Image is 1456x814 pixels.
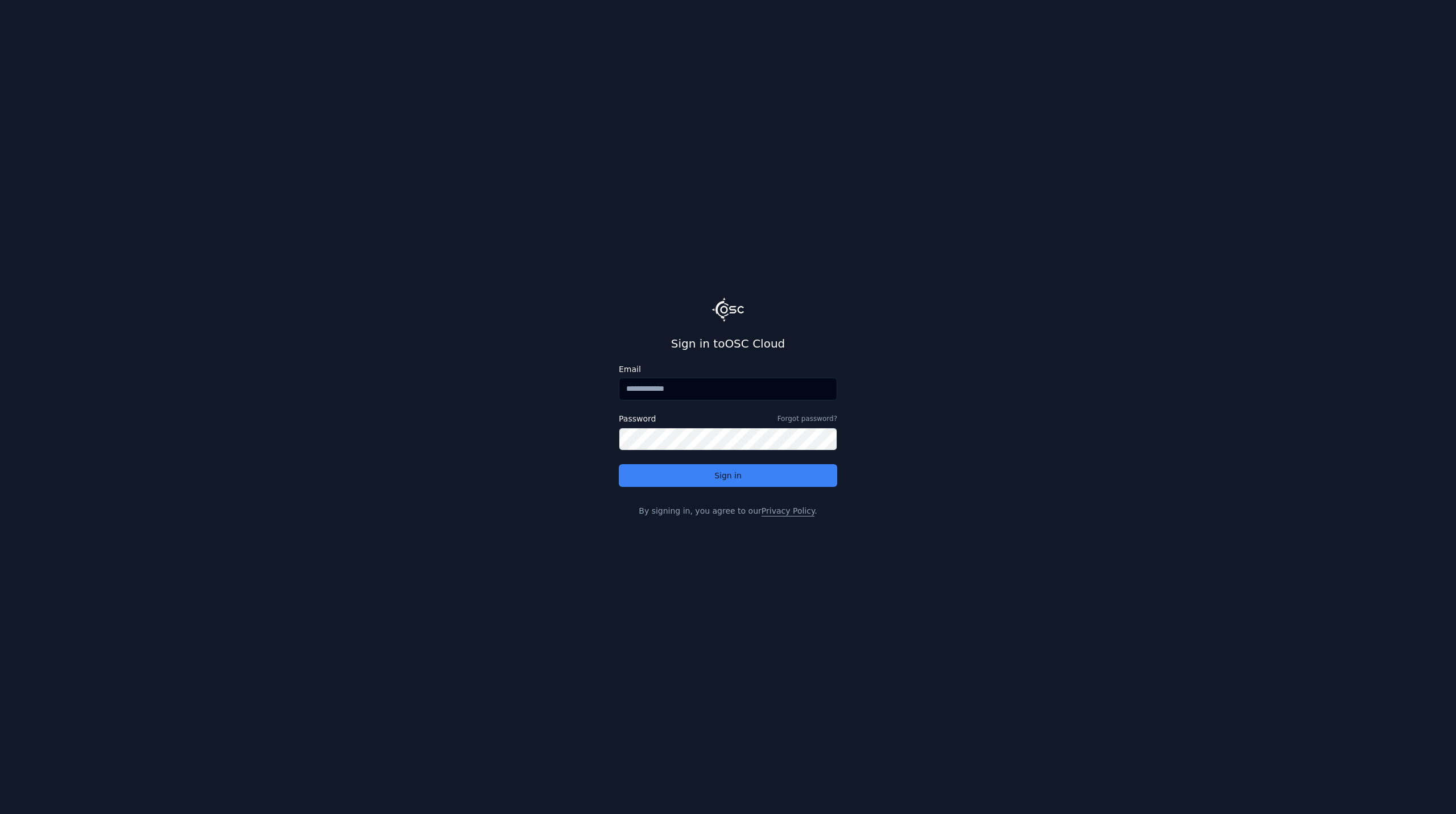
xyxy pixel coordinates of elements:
a: Forgot password? [777,414,837,423]
a: Privacy Policy [762,506,814,515]
img: Logo [712,297,744,321]
label: Password [619,415,656,423]
p: By signing in, you agree to our . [619,505,837,517]
h2: Sign in to OSC Cloud [619,336,837,352]
button: Sign in [619,464,837,487]
label: Email [619,365,837,373]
